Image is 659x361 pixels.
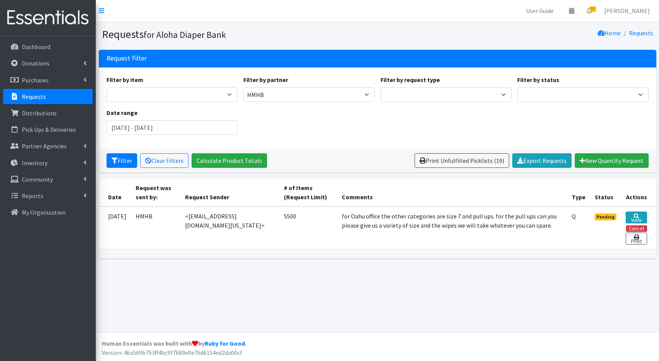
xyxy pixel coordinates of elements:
span: 19 [589,7,596,12]
a: Requests [3,89,93,104]
a: Inventory [3,155,93,171]
a: Pick Ups & Deliveries [3,122,93,137]
th: Date [99,179,131,207]
td: [DATE] [99,207,131,249]
a: Calculate Product Totals [192,153,267,168]
th: Type [567,179,590,207]
a: Partner Agencies [3,138,93,154]
th: Actions [621,179,656,207]
a: Print Unfulfilled Picklists (19) [415,153,509,168]
a: My Organization [3,205,93,220]
label: Filter by partner [243,75,288,84]
a: Export Requests [512,153,572,168]
a: Home [598,29,621,37]
input: January 1, 2011 - December 31, 2011 [107,120,238,135]
td: for Oahu office the other categories are size 7 and pull ups. for the pull ups can you please giv... [337,207,567,249]
span: Pending [595,213,616,220]
p: Purchases [22,76,49,84]
label: Date range [107,108,138,117]
th: # of Items (Request Limit) [279,179,337,207]
a: Dashboard [3,39,93,54]
td: <[EMAIL_ADDRESS][DOMAIN_NAME][US_STATE]> [180,207,280,249]
p: Inventory [22,159,48,167]
button: Cancel [626,225,647,232]
p: Distributions [22,109,57,117]
a: Community [3,172,93,187]
a: [PERSON_NAME] [598,3,656,18]
a: Distributions [3,105,93,121]
small: for Aloha Diaper Bank [144,29,226,40]
th: Request Sender [180,179,280,207]
img: HumanEssentials [3,5,93,31]
th: Request was sent by: [131,179,180,207]
a: User Guide [520,3,560,18]
button: Filter [107,153,137,168]
label: Filter by status [517,75,559,84]
a: View [626,212,647,223]
p: Community [22,176,53,183]
a: Donations [3,56,93,71]
span: Version: 46a569b793ff4bc9f7689e0e76d6154ed2da00cf [102,349,242,356]
p: Requests [22,93,46,100]
a: 19 [580,3,598,18]
h1: Requests [102,28,375,41]
a: Ruby for Good [205,340,245,347]
strong: Human Essentials was built with by . [102,340,246,347]
a: Print [626,233,647,244]
a: Requests [629,29,653,37]
p: Dashboard [22,43,50,51]
a: Clear Filters [140,153,189,168]
p: Partner Agencies [22,142,67,150]
td: HMHB [131,207,180,249]
a: Purchases [3,72,93,88]
p: Reports [22,192,43,200]
th: Status [590,179,621,207]
td: 5500 [279,207,337,249]
a: Reports [3,188,93,203]
label: Filter by request type [380,75,440,84]
p: Pick Ups & Deliveries [22,126,76,133]
a: New Quantity Request [575,153,649,168]
h3: Request Filter [107,54,147,62]
p: Donations [22,59,49,67]
abbr: Quantity [572,212,576,220]
th: Comments [337,179,567,207]
label: Filter by item [107,75,143,84]
p: My Organization [22,208,66,216]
